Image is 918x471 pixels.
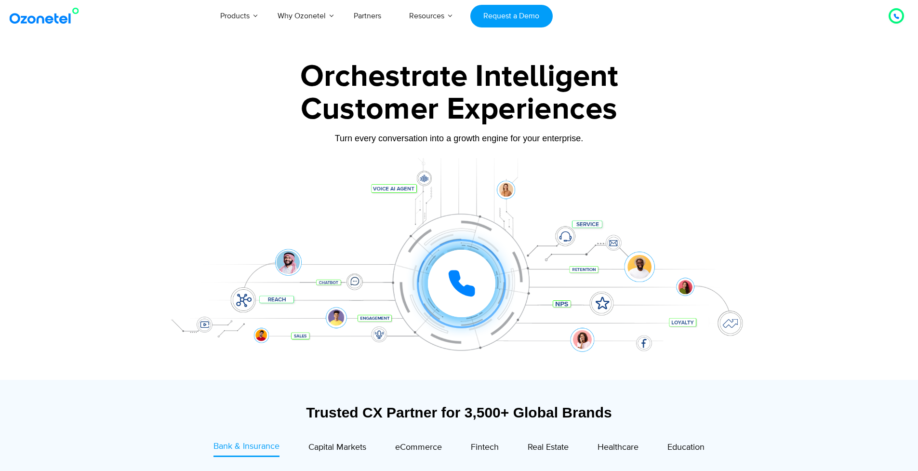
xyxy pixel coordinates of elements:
[308,440,366,457] a: Capital Markets
[213,441,279,452] span: Bank & Insurance
[471,442,499,453] span: Fintech
[158,133,760,144] div: Turn every conversation into a growth engine for your enterprise.
[528,440,569,457] a: Real Estate
[158,61,760,92] div: Orchestrate Intelligent
[598,442,639,453] span: Healthcare
[667,440,705,457] a: Education
[667,442,705,453] span: Education
[528,442,569,453] span: Real Estate
[470,5,553,27] a: Request a Demo
[395,440,442,457] a: eCommerce
[598,440,639,457] a: Healthcare
[158,86,760,133] div: Customer Experiences
[213,440,279,457] a: Bank & Insurance
[308,442,366,453] span: Capital Markets
[471,440,499,457] a: Fintech
[163,404,756,421] div: Trusted CX Partner for 3,500+ Global Brands
[395,442,442,453] span: eCommerce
